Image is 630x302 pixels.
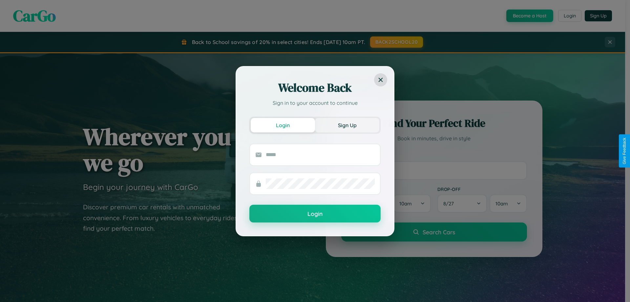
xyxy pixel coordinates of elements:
[249,80,381,96] h2: Welcome Back
[249,205,381,222] button: Login
[251,118,315,132] button: Login
[249,99,381,107] p: Sign in to your account to continue
[622,138,627,164] div: Give Feedback
[315,118,379,132] button: Sign Up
